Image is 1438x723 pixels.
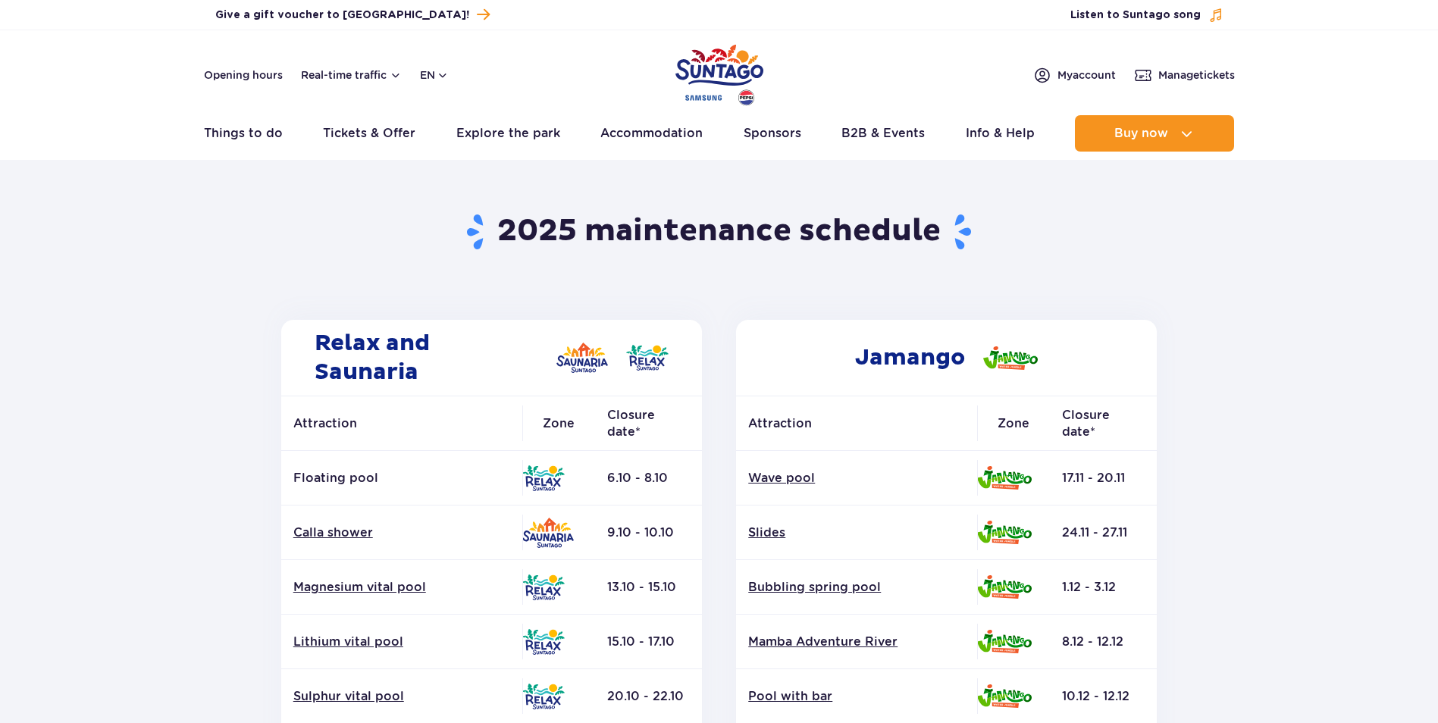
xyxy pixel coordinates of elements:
[204,67,283,83] a: Opening hours
[977,575,1032,599] img: Jamango
[1134,66,1235,84] a: Managetickets
[977,466,1032,490] img: Jamango
[736,396,977,451] th: Attraction
[215,8,469,23] span: Give a gift voucher to [GEOGRAPHIC_DATA]!
[522,684,565,709] img: Relax
[1050,505,1157,560] td: 24.11 - 27.11
[522,574,565,600] img: Relax
[556,343,608,373] img: Saunaria
[595,396,702,451] th: Closure date*
[1057,67,1116,83] span: My account
[983,346,1038,370] img: Jamango
[736,320,1157,396] h2: Jamango
[841,115,925,152] a: B2B & Events
[748,634,965,650] a: Mamba Adventure River
[522,396,595,451] th: Zone
[1114,127,1168,140] span: Buy now
[1050,615,1157,669] td: 8.12 - 12.12
[293,524,510,541] a: Calla shower
[748,524,965,541] a: Slides
[1070,8,1201,23] span: Listen to Suntago song
[420,67,449,83] button: en
[595,560,702,615] td: 13.10 - 15.10
[204,115,283,152] a: Things to do
[1033,66,1116,84] a: Myaccount
[977,684,1032,708] img: Jamango
[977,630,1032,653] img: Jamango
[293,470,510,487] p: Floating pool
[675,38,763,108] a: Park of Poland
[215,5,490,25] a: Give a gift voucher to [GEOGRAPHIC_DATA]!
[323,115,415,152] a: Tickets & Offer
[1075,115,1234,152] button: Buy now
[281,320,702,396] h2: Relax and Saunaria
[293,579,510,596] a: Magnesium vital pool
[966,115,1035,152] a: Info & Help
[744,115,801,152] a: Sponsors
[301,69,402,81] button: Real-time traffic
[600,115,703,152] a: Accommodation
[595,451,702,505] td: 6.10 - 8.10
[748,470,965,487] a: Wave pool
[626,345,669,371] img: Relax
[595,615,702,669] td: 15.10 - 17.10
[275,212,1163,252] h1: 2025 maintenance schedule
[977,396,1050,451] th: Zone
[522,518,574,548] img: Saunaria
[522,629,565,655] img: Relax
[281,396,522,451] th: Attraction
[595,505,702,560] td: 9.10 - 10.10
[1050,560,1157,615] td: 1.12 - 3.12
[1050,451,1157,505] td: 17.11 - 20.11
[1050,396,1157,451] th: Closure date*
[293,688,510,705] a: Sulphur vital pool
[977,521,1032,544] img: Jamango
[456,115,560,152] a: Explore the park
[748,579,965,596] a: Bubbling spring pool
[293,634,510,650] a: Lithium vital pool
[522,465,565,491] img: Relax
[1158,67,1235,83] span: Manage tickets
[1070,8,1223,23] button: Listen to Suntago song
[748,688,965,705] a: Pool with bar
